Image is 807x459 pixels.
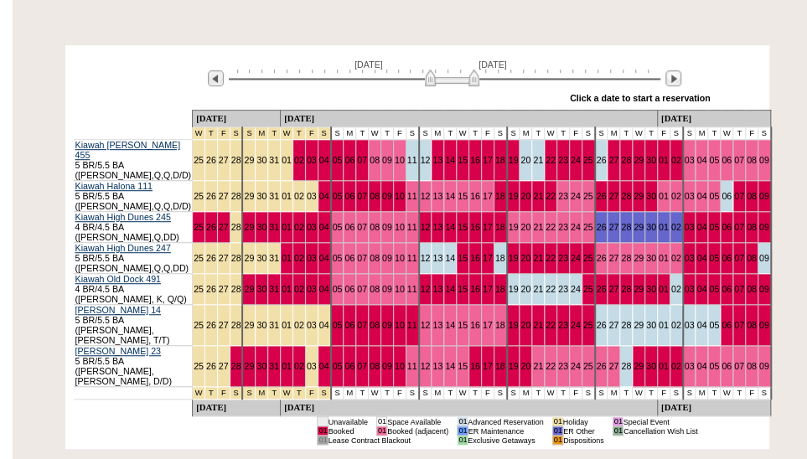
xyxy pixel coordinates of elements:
[759,155,769,165] a: 09
[231,191,241,201] a: 28
[357,253,367,263] a: 07
[520,155,530,165] a: 20
[483,222,493,232] a: 17
[432,222,442,232] a: 13
[75,212,171,222] a: Kiawah High Dunes 245
[370,320,380,330] a: 08
[709,155,719,165] a: 05
[294,155,304,165] a: 02
[546,253,556,263] a: 22
[333,222,343,232] a: 05
[470,222,480,232] a: 16
[621,284,631,294] a: 28
[445,191,455,201] a: 14
[244,320,254,330] a: 29
[382,253,392,263] a: 09
[722,222,732,232] a: 06
[395,253,405,263] a: 10
[685,253,695,263] a: 03
[421,191,431,201] a: 12
[509,155,519,165] a: 19
[722,253,732,263] a: 06
[344,361,354,371] a: 06
[458,320,468,330] a: 15
[307,253,317,263] a: 03
[294,191,304,201] a: 02
[256,284,266,294] a: 30
[571,320,581,330] a: 24
[458,253,468,263] a: 15
[709,191,719,201] a: 05
[244,361,254,371] a: 29
[608,222,618,232] a: 27
[696,320,706,330] a: 04
[407,253,417,263] a: 11
[509,191,519,201] a: 19
[231,155,241,165] a: 28
[509,222,519,232] a: 19
[432,320,442,330] a: 13
[370,191,380,201] a: 08
[244,155,254,165] a: 29
[509,284,519,294] a: 19
[294,320,304,330] a: 02
[256,320,266,330] a: 30
[621,222,631,232] a: 28
[319,320,329,330] a: 04
[722,191,732,201] a: 06
[558,222,568,232] a: 23
[659,320,669,330] a: 01
[747,253,757,263] a: 08
[307,155,317,165] a: 03
[608,191,618,201] a: 27
[571,191,581,201] a: 24
[370,253,380,263] a: 08
[395,155,405,165] a: 10
[421,320,431,330] a: 12
[219,191,229,201] a: 27
[194,361,204,371] a: 25
[307,320,317,330] a: 03
[659,155,669,165] a: 01
[256,191,266,201] a: 30
[597,155,607,165] a: 26
[634,191,644,201] a: 29
[709,253,719,263] a: 05
[696,284,706,294] a: 04
[747,320,757,330] a: 08
[256,222,266,232] a: 30
[445,284,455,294] a: 14
[483,320,493,330] a: 17
[421,155,431,165] a: 12
[571,284,581,294] a: 24
[206,320,216,330] a: 26
[608,320,618,330] a: 27
[558,155,568,165] a: 23
[495,222,505,232] a: 18
[445,320,455,330] a: 14
[432,155,442,165] a: 13
[734,155,744,165] a: 07
[685,320,695,330] a: 03
[558,253,568,263] a: 23
[333,253,343,263] a: 05
[244,284,254,294] a: 29
[646,155,656,165] a: 30
[75,274,161,284] a: Kiawah Old Dock 491
[407,155,417,165] a: 11
[206,155,216,165] a: 26
[219,320,229,330] a: 27
[231,253,241,263] a: 28
[75,346,161,356] a: [PERSON_NAME] 23
[495,191,505,201] a: 18
[483,191,493,201] a: 17
[206,222,216,232] a: 26
[759,222,769,232] a: 09
[333,155,343,165] a: 05
[382,284,392,294] a: 09
[734,284,744,294] a: 07
[520,284,530,294] a: 20
[407,222,417,232] a: 11
[219,155,229,165] a: 27
[546,284,556,294] a: 22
